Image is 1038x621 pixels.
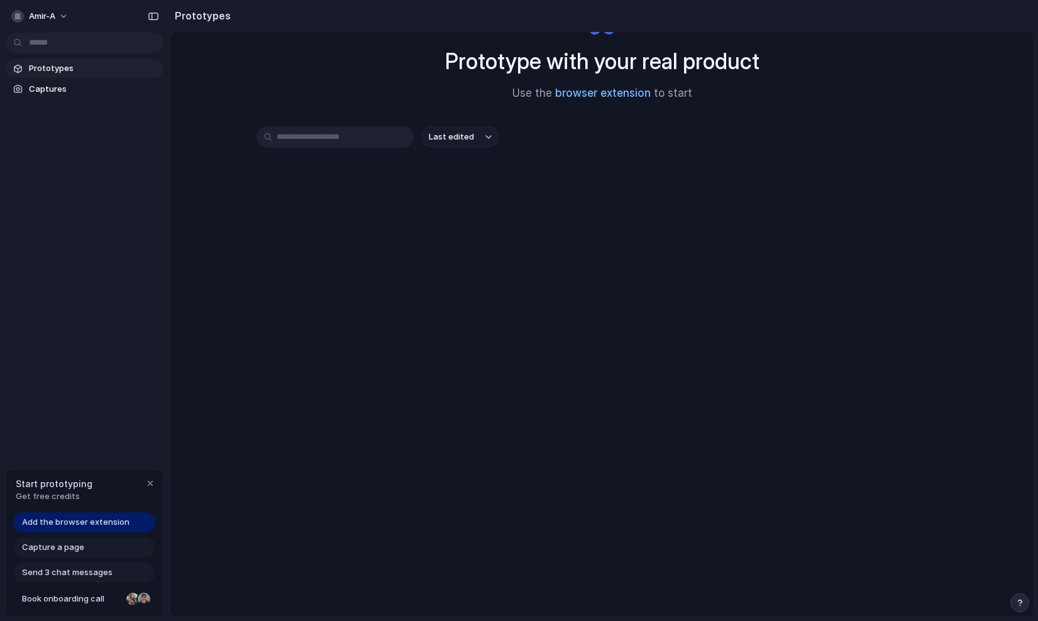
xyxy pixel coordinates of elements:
span: Send 3 chat messages [22,566,113,579]
a: Add the browser extension [13,512,155,532]
a: Captures [6,80,163,99]
span: Prototypes [29,62,158,75]
span: Capture a page [22,541,84,554]
span: Captures [29,83,158,96]
a: Book onboarding call [13,589,155,609]
button: amir-a [6,6,75,26]
span: Use the to start [512,85,692,102]
div: Christian Iacullo [136,591,152,607]
div: Nicole Kubica [125,591,140,607]
span: Get free credits [16,490,92,503]
span: Book onboarding call [22,593,121,605]
span: Start prototyping [16,477,92,490]
span: Last edited [429,131,474,143]
a: browser extension [555,87,651,99]
h2: Prototypes [170,8,231,23]
span: amir-a [29,10,55,23]
button: Last edited [421,126,499,148]
h1: Prototype with your real product [445,45,759,78]
a: Prototypes [6,59,163,78]
span: Add the browser extension [22,516,130,529]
